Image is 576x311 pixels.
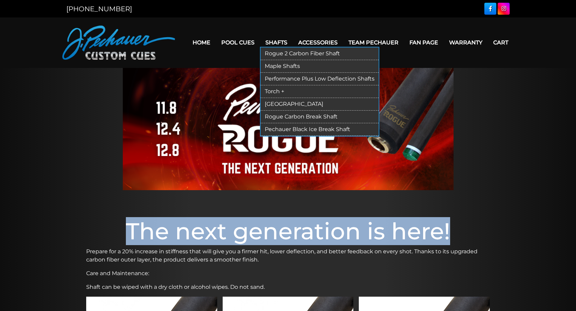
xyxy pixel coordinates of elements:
h1: The next generation is here! [86,217,490,245]
a: Torch + [261,85,379,98]
a: Performance Plus Low Deflection Shafts [261,73,379,85]
a: [GEOGRAPHIC_DATA] [261,98,379,111]
a: Rogue Carbon Break Shaft [261,111,379,123]
a: [PHONE_NUMBER] [66,5,132,13]
a: Shafts [260,34,293,51]
a: Pechauer Black Ice Break Shaft [261,123,379,136]
a: Rogue 2 Carbon Fiber Shaft [261,47,379,60]
a: Team Pechauer [343,34,404,51]
a: Fan Page [404,34,444,51]
a: Warranty [444,34,488,51]
p: Shaft can be wiped with a dry cloth or alcohol wipes. Do not sand. [86,283,490,291]
a: Pool Cues [216,34,260,51]
a: Home [187,34,216,51]
img: Pechauer Custom Cues [62,26,175,60]
a: Cart [488,34,514,51]
p: Prepare for a 20% increase in stiffness that will give you a firmer hit, lower deflection, and be... [86,248,490,264]
a: Accessories [293,34,343,51]
p: Care and Maintenance: [86,269,490,278]
a: Maple Shafts [261,60,379,73]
